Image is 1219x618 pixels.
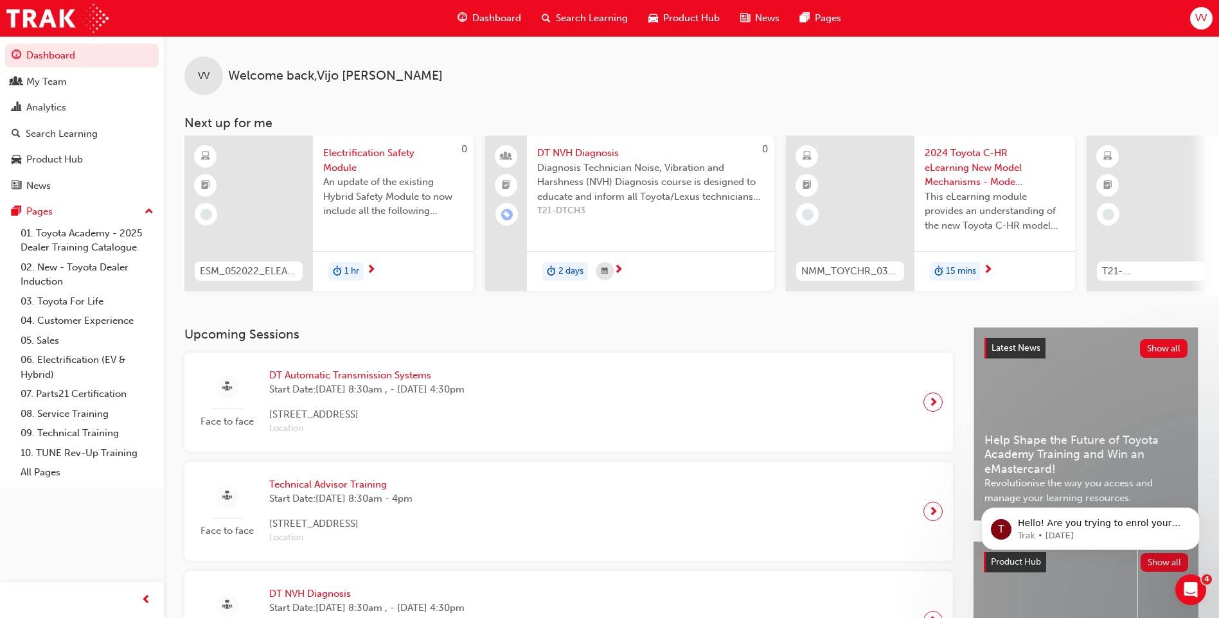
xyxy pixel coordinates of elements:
[269,421,465,436] span: Location
[269,601,465,615] span: Start Date: [DATE] 8:30am , - [DATE] 4:30pm
[740,10,750,26] span: news-icon
[929,502,938,520] span: next-icon
[502,177,511,194] span: booktick-icon
[458,10,467,26] span: guage-icon
[5,70,159,94] a: My Team
[15,292,159,312] a: 03. Toyota For Life
[323,175,463,218] span: An update of the existing Hybrid Safety Module to now include all the following electrification v...
[790,5,851,31] a: pages-iconPages
[5,174,159,198] a: News
[1175,574,1206,605] iframe: Intercom live chat
[195,363,943,441] a: Face to faceDT Automatic Transmission SystemsStart Date:[DATE] 8:30am , - [DATE] 4:30pm[STREET_AD...
[5,200,159,224] button: Pages
[925,190,1065,233] span: This eLearning module provides an understanding of the new Toyota C-HR model line-up and their Ka...
[201,177,210,194] span: booktick-icon
[184,136,474,291] a: 0ESM_052022_ELEARNElectrification Safety ModuleAn update of the existing Hybrid Safety Module to ...
[638,5,730,31] a: car-iconProduct Hub
[6,4,109,33] img: Trak
[12,181,21,192] span: news-icon
[12,50,21,62] span: guage-icon
[537,161,764,204] span: Diagnosis Technician Noise, Vibration and Harshness (NVH) Diagnosis course is designed to educate...
[962,481,1219,570] iframe: Intercom notifications message
[198,69,209,84] span: VV
[992,342,1040,353] span: Latest News
[5,96,159,119] a: Analytics
[1103,177,1112,194] span: booktick-icon
[15,350,159,384] a: 06. Electrification (EV & Hybrid)
[12,206,21,218] span: pages-icon
[984,433,1188,477] span: Help Shape the Future of Toyota Academy Training and Win an eMastercard!
[501,209,513,220] span: learningRecordVerb_ENROLL-icon
[648,10,658,26] span: car-icon
[472,11,521,26] span: Dashboard
[5,41,159,200] button: DashboardMy TeamAnalyticsSearch LearningProduct HubNews
[1202,574,1212,585] span: 4
[556,11,628,26] span: Search Learning
[537,204,764,218] span: T21-DTCH3
[269,477,413,492] span: Technical Advisor Training
[461,143,467,155] span: 0
[222,597,232,614] span: sessionType_FACE_TO_FACE-icon
[762,143,768,155] span: 0
[755,11,779,26] span: News
[26,127,98,141] div: Search Learning
[547,263,556,280] span: duration-icon
[56,37,218,99] span: Hello! Are you trying to enrol your staff in a face to face training session? Check out the video...
[1102,264,1200,279] span: T21-PTFOR_PRE_READ
[195,472,943,551] a: Face to faceTechnical Advisor TrainingStart Date:[DATE] 8:30am - 4pm[STREET_ADDRESS]Location
[803,148,812,165] span: learningResourceType_ELEARNING-icon
[333,263,342,280] span: duration-icon
[269,516,413,531] span: [STREET_ADDRESS]
[222,488,232,504] span: sessionType_FACE_TO_FACE-icon
[542,10,551,26] span: search-icon
[15,224,159,258] a: 01. Toyota Academy - 2025 Dealer Training Catalogue
[730,5,790,31] a: news-iconNews
[26,179,51,193] div: News
[1103,148,1112,165] span: learningResourceType_ELEARNING-icon
[269,587,465,601] span: DT NVH Diagnosis
[614,265,623,276] span: next-icon
[366,265,376,276] span: next-icon
[26,100,66,115] div: Analytics
[164,116,1219,130] h3: Next up for me
[201,148,210,165] span: learningResourceType_ELEARNING-icon
[269,531,413,545] span: Location
[601,263,608,279] span: calendar-icon
[222,379,232,395] span: sessionType_FACE_TO_FACE-icon
[228,69,443,84] span: Welcome back , Vijo [PERSON_NAME]
[5,44,159,67] a: Dashboard
[925,146,1065,190] span: 2024 Toyota C-HR eLearning New Model Mechanisms - Model Outline (Module 1)
[12,76,21,88] span: people-icon
[195,414,259,429] span: Face to face
[145,204,154,220] span: up-icon
[558,264,583,279] span: 2 days
[786,136,1075,291] a: NMM_TOYCHR_032024_MODULE_12024 Toyota C-HR eLearning New Model Mechanisms - Model Outline (Module...
[15,331,159,351] a: 05. Sales
[15,404,159,424] a: 08. Service Training
[323,146,463,175] span: Electrification Safety Module
[344,264,359,279] span: 1 hr
[984,476,1188,505] span: Revolutionise the way you access and manage your learning resources.
[502,148,511,165] span: people-icon
[946,264,976,279] span: 15 mins
[269,491,413,506] span: Start Date: [DATE] 8:30am - 4pm
[1195,11,1207,26] span: VV
[974,327,1198,521] a: Latest NewsShow allHelp Shape the Future of Toyota Academy Training and Win an eMastercard!Revolu...
[15,443,159,463] a: 10. TUNE Rev-Up Training
[1103,209,1114,220] span: learningRecordVerb_NONE-icon
[184,327,953,342] h3: Upcoming Sessions
[15,423,159,443] a: 09. Technical Training
[56,49,222,61] p: Message from Trak, sent 21w ago
[815,11,841,26] span: Pages
[15,258,159,292] a: 02. New - Toyota Dealer Induction
[485,136,774,291] a: 0DT NVH DiagnosisDiagnosis Technician Noise, Vibration and Harshness (NVH) Diagnosis course is de...
[15,463,159,482] a: All Pages
[5,148,159,172] a: Product Hub
[934,263,943,280] span: duration-icon
[269,407,465,422] span: [STREET_ADDRESS]
[5,122,159,146] a: Search Learning
[12,154,21,166] span: car-icon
